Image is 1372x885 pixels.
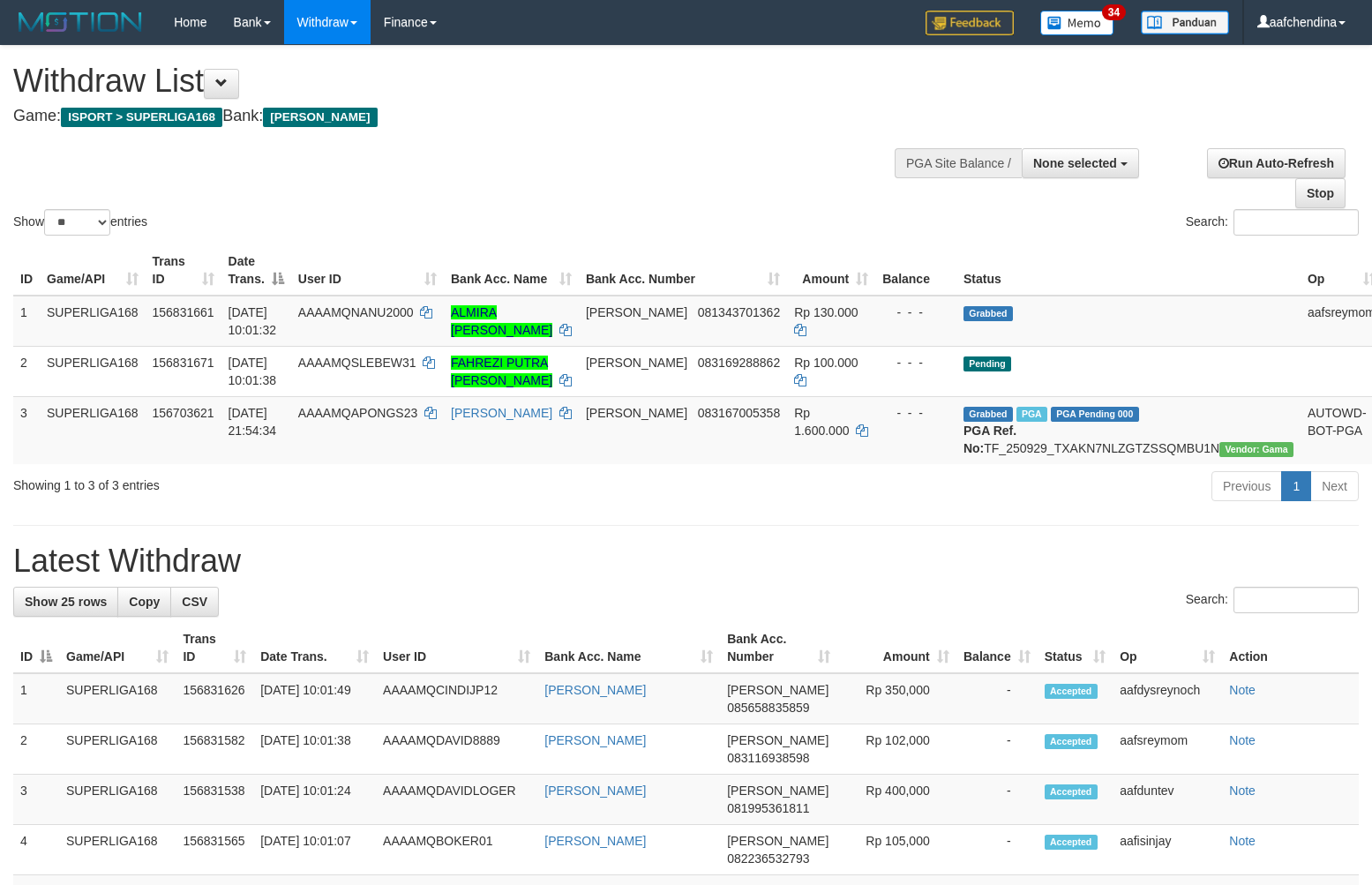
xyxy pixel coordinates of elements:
span: Copy 083169288862 to clipboard [698,356,780,370]
td: 2 [13,724,59,775]
td: SUPERLIGA168 [59,825,176,875]
img: Feedback.jpg [926,11,1014,35]
span: [PERSON_NAME] [263,108,377,127]
th: Bank Acc. Name: activate to sort column ascending [537,623,720,673]
th: Status [956,245,1301,296]
span: Accepted [1045,835,1098,850]
td: 3 [13,396,40,464]
span: Show 25 rows [25,595,107,609]
th: Action [1222,623,1359,673]
th: Status: activate to sort column ascending [1038,623,1113,673]
label: Show entries [13,209,147,236]
td: 2 [13,346,40,396]
span: [DATE] 10:01:32 [229,305,277,337]
td: - [956,825,1038,875]
td: 1 [13,296,40,347]
td: Rp 400,000 [837,775,956,825]
span: [PERSON_NAME] [586,305,687,319]
td: 4 [13,825,59,875]
span: PGA Pending [1051,407,1139,422]
span: Vendor URL: https://trx31.1velocity.biz [1219,442,1293,457]
label: Search: [1186,209,1359,236]
span: AAAAMQAPONGS23 [298,406,417,420]
th: Bank Acc. Number: activate to sort column ascending [720,623,837,673]
span: [DATE] 21:54:34 [229,406,277,438]
a: 1 [1281,471,1311,501]
td: AAAAMQBOKER01 [376,825,537,875]
th: Game/API: activate to sort column ascending [40,245,146,296]
img: panduan.png [1141,11,1229,34]
th: Op: activate to sort column ascending [1113,623,1222,673]
td: Rp 102,000 [837,724,956,775]
span: 156831661 [153,305,214,319]
a: Copy [117,587,171,617]
a: Next [1310,471,1359,501]
button: None selected [1022,148,1139,178]
td: SUPERLIGA168 [59,724,176,775]
th: Balance: activate to sort column ascending [956,623,1038,673]
a: [PERSON_NAME] [544,683,646,697]
span: 156703621 [153,406,214,420]
td: aafduntev [1113,775,1222,825]
td: [DATE] 10:01:07 [253,825,376,875]
a: [PERSON_NAME] [544,834,646,848]
a: Show 25 rows [13,587,118,617]
span: [PERSON_NAME] [586,406,687,420]
a: Note [1229,834,1256,848]
td: - [956,724,1038,775]
a: [PERSON_NAME] [544,784,646,798]
span: Rp 130.000 [794,305,858,319]
span: AAAAMQNANU2000 [298,305,414,319]
th: Amount: activate to sort column ascending [787,245,875,296]
span: 34 [1102,4,1126,20]
span: [PERSON_NAME] [727,834,828,848]
td: TF_250929_TXAKN7NLZGTZSSQMBU1N [956,396,1301,464]
td: aafsreymom [1113,724,1222,775]
td: aafisinjay [1113,825,1222,875]
td: 156831626 [176,673,253,724]
th: Balance [875,245,956,296]
th: ID [13,245,40,296]
td: [DATE] 10:01:24 [253,775,376,825]
a: Note [1229,733,1256,747]
span: CSV [182,595,207,609]
td: SUPERLIGA168 [59,775,176,825]
span: Marked by aafchhiseyha [1016,407,1047,422]
span: Grabbed [963,306,1013,321]
td: SUPERLIGA168 [40,346,146,396]
span: [PERSON_NAME] [727,683,828,697]
select: Showentries [44,209,110,236]
th: User ID: activate to sort column ascending [291,245,444,296]
a: CSV [170,587,219,617]
span: [PERSON_NAME] [586,356,687,370]
th: Game/API: activate to sort column ascending [59,623,176,673]
span: Accepted [1045,684,1098,699]
th: Trans ID: activate to sort column ascending [176,623,253,673]
span: Copy 082236532793 to clipboard [727,851,809,866]
span: ISPORT > SUPERLIGA168 [61,108,222,127]
span: Copy 081343701362 to clipboard [698,305,780,319]
a: FAHREZI PUTRA [PERSON_NAME] [451,356,552,387]
a: [PERSON_NAME] [451,406,552,420]
td: AAAAMQDAVID8889 [376,724,537,775]
input: Search: [1233,209,1359,236]
td: 156831582 [176,724,253,775]
td: 156831538 [176,775,253,825]
th: Date Trans.: activate to sort column descending [221,245,291,296]
h1: Withdraw List [13,64,897,99]
td: SUPERLIGA168 [59,673,176,724]
a: ALMIRA [PERSON_NAME] [451,305,552,337]
input: Search: [1233,587,1359,613]
th: Amount: activate to sort column ascending [837,623,956,673]
span: 156831671 [153,356,214,370]
a: Previous [1211,471,1282,501]
div: PGA Site Balance / [895,148,1022,178]
a: Stop [1295,178,1346,208]
span: Pending [963,356,1011,371]
span: Rp 100.000 [794,356,858,370]
th: Date Trans.: activate to sort column ascending [253,623,376,673]
td: AAAAMQDAVIDLOGER [376,775,537,825]
td: AAAAMQCINDIJP12 [376,673,537,724]
div: - - - [882,354,949,371]
span: Grabbed [963,407,1013,422]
